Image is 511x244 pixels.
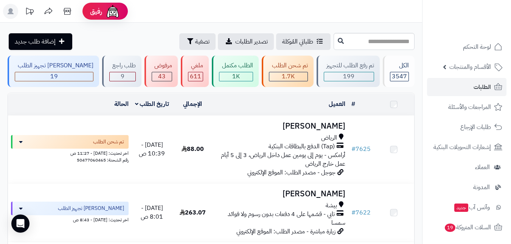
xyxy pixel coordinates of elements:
span: 9 [121,72,124,81]
h3: [PERSON_NAME] [216,122,345,131]
img: ai-face.png [105,4,120,19]
a: تم رفع الطلب للتجهيز 199 [315,56,382,87]
span: العملاء [475,162,490,173]
a: الكل3547 [381,56,416,87]
a: مرفوض 43 [143,56,180,87]
a: طلب راجع 9 [101,56,143,87]
span: بيشة [326,201,337,210]
span: رفيق [90,7,102,16]
a: العميل [329,99,345,109]
div: 1016 [219,72,253,81]
div: طلب راجع [109,61,136,70]
div: اخر تحديث: [DATE] - 8:43 ص [11,215,129,223]
span: 199 [343,72,354,81]
div: الطلب مكتمل [219,61,253,70]
span: تابي - قسّمها على 4 دفعات بدون رسوم ولا فوائد [228,210,335,219]
a: طلباتي المُوكلة [276,33,331,50]
span: [DATE] - 8:01 ص [141,204,163,221]
a: تصدير الطلبات [218,33,274,50]
div: مرفوض [152,61,172,70]
img: logo-2.png [460,6,504,22]
a: المدونة [427,178,506,196]
span: الطلبات [474,82,491,92]
div: 43 [152,72,172,81]
span: # [351,145,356,154]
span: 88.00 [182,145,204,154]
h3: [PERSON_NAME] [216,190,345,198]
a: الحالة [114,99,129,109]
span: 1K [232,72,240,81]
span: [DATE] - 10:39 ص [139,140,165,158]
a: السلات المتروكة19 [427,218,506,236]
a: إشعارات التحويلات البنكية [427,138,506,156]
span: طلباتي المُوكلة [282,37,313,46]
a: المراجعات والأسئلة [427,98,506,116]
span: إضافة طلب جديد [15,37,56,46]
span: لوحة التحكم [463,42,491,52]
a: الإجمالي [183,99,202,109]
div: Open Intercom Messenger [11,214,30,233]
span: وآتس آب [454,202,490,213]
span: أرامكس - يوم إلى يومين عمل داخل الرياض، 3 إلى 5 أيام عمل خارج الرياض [221,151,345,168]
a: # [351,99,355,109]
div: [PERSON_NAME] تجهيز الطلب [15,61,93,70]
div: 1650 [269,72,308,81]
span: [PERSON_NAME] تجهيز الطلب [58,205,124,212]
div: الكل [390,61,409,70]
span: تصفية [195,37,210,46]
span: سمسا [331,218,345,227]
span: 611 [190,72,201,81]
span: جديد [454,204,468,212]
a: تاريخ الطلب [135,99,169,109]
a: تحديثات المنصة [20,4,39,21]
a: #7625 [351,145,371,154]
div: تم رفع الطلب للتجهيز [324,61,374,70]
span: 3547 [392,72,407,81]
span: 19 [444,223,456,232]
span: # [351,208,356,217]
span: 1.7K [282,72,295,81]
span: الأقسام والمنتجات [449,62,491,72]
span: طلبات الإرجاع [460,122,491,132]
a: تم شحن الطلب 1.7K [260,56,315,87]
span: جوجل - مصدر الطلب: الموقع الإلكتروني [247,168,335,177]
div: 9 [110,72,135,81]
span: 43 [158,72,166,81]
a: ملغي 611 [179,56,210,87]
a: العملاء [427,158,506,176]
a: الطلب مكتمل 1K [210,56,260,87]
span: رقم الشحنة: 50477060465 [77,157,129,163]
span: السلات المتروكة [444,222,491,233]
a: لوحة التحكم [427,38,506,56]
span: زيارة مباشرة - مصدر الطلب: الموقع الإلكتروني [236,227,335,236]
div: 19 [15,72,93,81]
div: اخر تحديث: [DATE] - 11:27 ص [11,149,129,157]
span: الرياض [321,134,337,142]
span: المدونة [473,182,490,193]
span: 19 [50,72,58,81]
div: تم شحن الطلب [269,61,308,70]
span: تم شحن الطلب [93,138,124,146]
span: 263.07 [180,208,206,217]
span: (Tap) الدفع بالبطاقات البنكية [269,142,335,151]
a: الطلبات [427,78,506,96]
div: 199 [324,72,374,81]
a: #7622 [351,208,371,217]
a: إضافة طلب جديد [9,33,72,50]
button: تصفية [179,33,216,50]
a: [PERSON_NAME] تجهيز الطلب 19 [6,56,101,87]
div: 611 [188,72,203,81]
span: المراجعات والأسئلة [448,102,491,112]
div: ملغي [188,61,203,70]
span: تصدير الطلبات [235,37,268,46]
span: إشعارات التحويلات البنكية [433,142,491,152]
a: طلبات الإرجاع [427,118,506,136]
a: وآتس آبجديد [427,198,506,216]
